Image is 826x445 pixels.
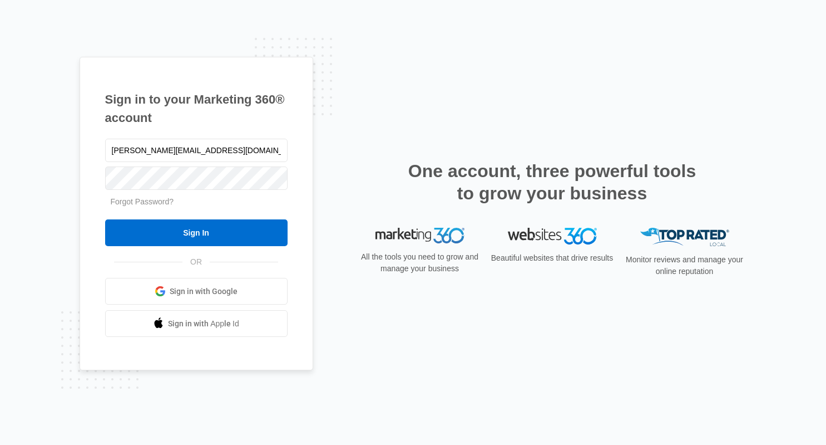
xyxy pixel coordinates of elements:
[105,219,288,246] input: Sign In
[111,197,174,206] a: Forgot Password?
[405,160,700,204] h2: One account, three powerful tools to grow your business
[508,228,597,244] img: Websites 360
[375,228,464,243] img: Marketing 360
[168,318,239,330] span: Sign in with Apple Id
[170,286,238,297] span: Sign in with Google
[182,256,210,268] span: OR
[490,252,615,264] p: Beautiful websites that drive results
[105,278,288,305] a: Sign in with Google
[105,90,288,127] h1: Sign in to your Marketing 360® account
[358,251,482,275] p: All the tools you need to grow and manage your business
[640,228,729,246] img: Top Rated Local
[105,139,288,162] input: Email
[622,254,747,277] p: Monitor reviews and manage your online reputation
[105,310,288,337] a: Sign in with Apple Id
